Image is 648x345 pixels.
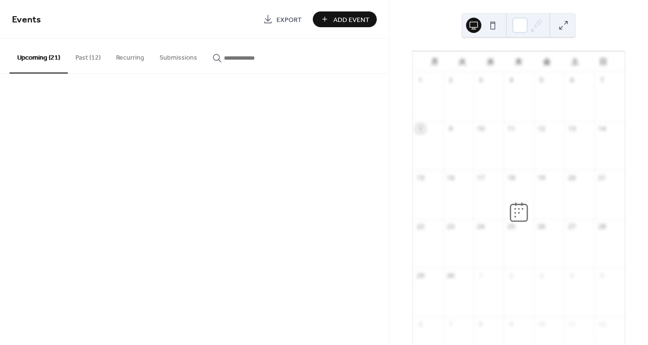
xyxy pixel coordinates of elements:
[477,173,485,182] div: 17
[589,52,617,72] div: 日
[108,39,152,73] button: Recurring
[507,222,516,231] div: 25
[10,39,68,73] button: Upcoming (21)
[416,76,425,84] div: 1
[333,15,370,25] span: Add Event
[446,271,455,280] div: 30
[416,222,425,231] div: 22
[533,52,561,72] div: 金
[446,125,455,133] div: 9
[537,76,546,84] div: 5
[567,173,576,182] div: 20
[446,173,455,182] div: 16
[537,271,546,280] div: 3
[567,76,576,84] div: 6
[505,52,533,72] div: 木
[598,76,606,84] div: 7
[507,271,516,280] div: 2
[416,125,425,133] div: 8
[477,52,505,72] div: 水
[477,320,485,329] div: 8
[313,11,377,27] button: Add Event
[416,173,425,182] div: 15
[446,320,455,329] div: 7
[477,222,485,231] div: 24
[477,271,485,280] div: 1
[537,125,546,133] div: 12
[598,125,606,133] div: 14
[12,10,41,29] span: Events
[507,173,516,182] div: 18
[152,39,205,73] button: Submissions
[598,173,606,182] div: 21
[567,271,576,280] div: 4
[598,222,606,231] div: 28
[561,52,589,72] div: 土
[477,125,485,133] div: 10
[68,39,108,73] button: Past (12)
[446,222,455,231] div: 23
[416,320,425,329] div: 6
[416,271,425,280] div: 29
[256,11,309,27] a: Export
[537,320,546,329] div: 10
[477,76,485,84] div: 3
[567,222,576,231] div: 27
[537,222,546,231] div: 26
[507,320,516,329] div: 9
[446,76,455,84] div: 2
[507,125,516,133] div: 11
[598,320,606,329] div: 12
[420,52,448,72] div: 月
[567,125,576,133] div: 13
[537,173,546,182] div: 19
[507,76,516,84] div: 4
[567,320,576,329] div: 11
[276,15,302,25] span: Export
[598,271,606,280] div: 5
[448,52,477,72] div: 火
